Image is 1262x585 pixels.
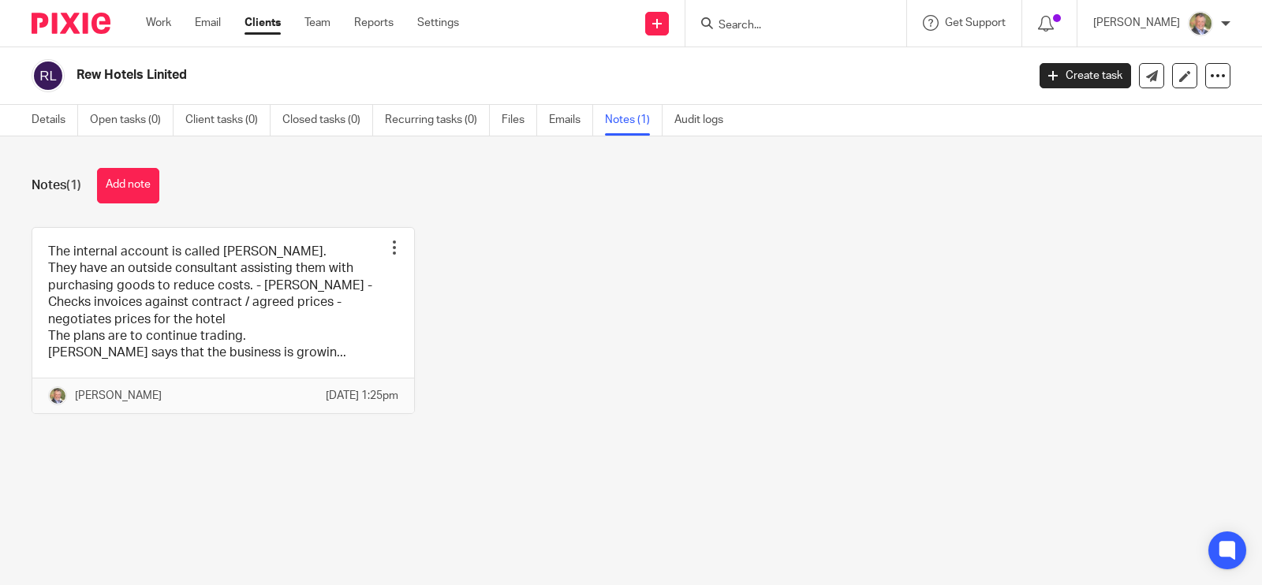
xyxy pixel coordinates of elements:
[502,105,537,136] a: Files
[945,17,1006,28] span: Get Support
[77,67,828,84] h2: Rew Hotels Linited
[97,168,159,203] button: Add note
[66,179,81,192] span: (1)
[75,388,162,404] p: [PERSON_NAME]
[1188,11,1213,36] img: High%20Res%20Andrew%20Price%20Accountants_Poppy%20Jakes%20photography-1109.jpg
[90,105,174,136] a: Open tasks (0)
[32,59,65,92] img: svg%3E
[605,105,663,136] a: Notes (1)
[195,15,221,31] a: Email
[326,388,398,404] p: [DATE] 1:25pm
[674,105,735,136] a: Audit logs
[417,15,459,31] a: Settings
[32,105,78,136] a: Details
[146,15,171,31] a: Work
[185,105,271,136] a: Client tasks (0)
[304,15,330,31] a: Team
[385,105,490,136] a: Recurring tasks (0)
[32,13,110,34] img: Pixie
[717,19,859,33] input: Search
[1040,63,1131,88] a: Create task
[1093,15,1180,31] p: [PERSON_NAME]
[32,177,81,194] h1: Notes
[549,105,593,136] a: Emails
[354,15,394,31] a: Reports
[245,15,281,31] a: Clients
[48,386,67,405] img: High%20Res%20Andrew%20Price%20Accountants_Poppy%20Jakes%20photography-1109.jpg
[282,105,373,136] a: Closed tasks (0)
